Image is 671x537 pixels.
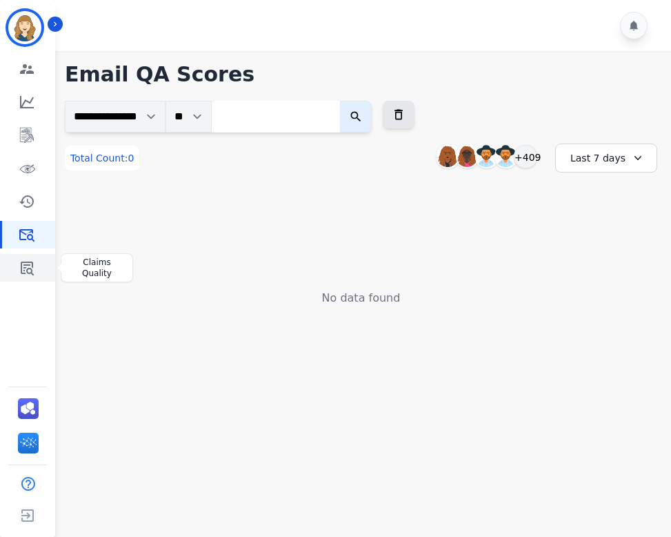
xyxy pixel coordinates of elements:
[65,62,657,87] h1: Email QA Scores
[8,11,41,44] img: Bordered avatar
[514,145,537,168] div: +409
[65,290,657,306] div: No data found
[128,153,134,164] span: 0
[555,144,657,173] div: Last 7 days
[65,146,139,170] div: Total Count:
